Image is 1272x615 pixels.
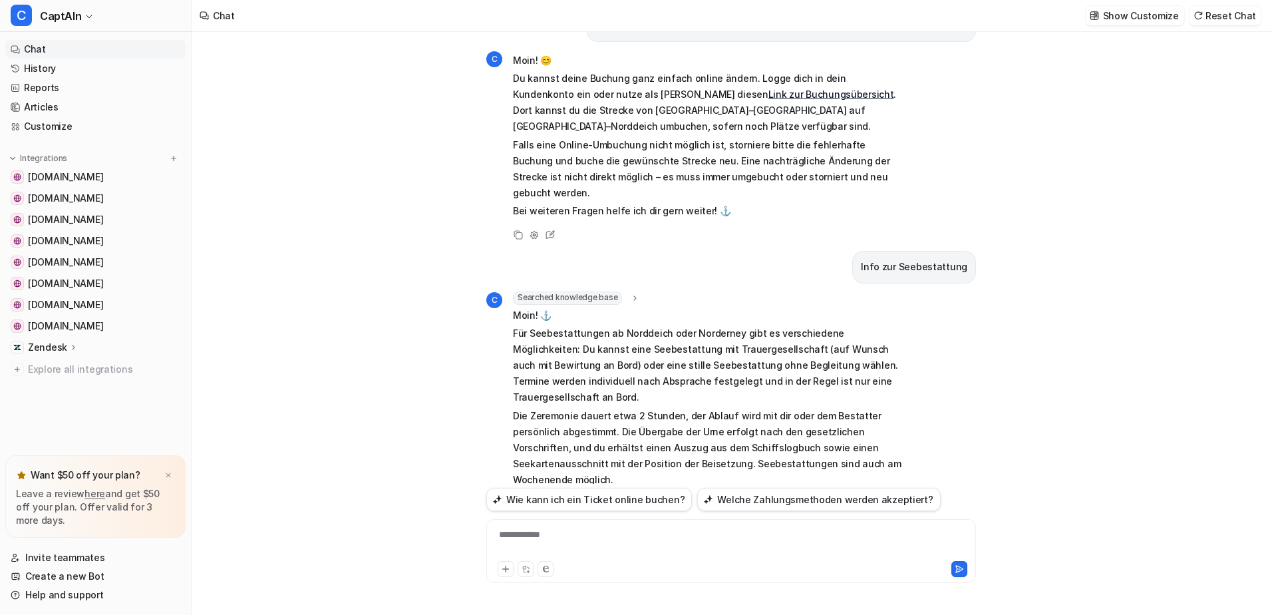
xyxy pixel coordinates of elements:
img: menu_add.svg [169,154,178,163]
button: Wie kann ich ein Ticket online buchen? [486,488,692,511]
span: Explore all integrations [28,359,180,380]
p: Integrations [20,153,67,164]
img: www.inselbus-norderney.de [13,216,21,224]
p: Leave a review and get $50 off your plan. Offer valid for 3 more days. [16,487,175,527]
a: www.inselbus-norderney.de[DOMAIN_NAME] [5,210,186,229]
a: Invite teammates [5,548,186,567]
span: C [486,292,502,308]
span: [DOMAIN_NAME] [28,170,103,184]
span: CaptAIn [40,7,81,25]
img: www.inselexpress.de [13,280,21,288]
p: Bei weiteren Fragen helfe ich dir gern weiter! ⚓ [513,203,902,219]
p: Für Seebestattungen ab Norddeich oder Norderney gibt es verschiedene Möglichkeiten: Du kannst ein... [513,325,902,405]
p: Want $50 off your plan? [31,469,140,482]
a: Help and support [5,586,186,604]
p: Falls eine Online-Umbuchung nicht möglich ist, storniere bitte die fehlerhafte Buchung und buche ... [513,137,902,201]
a: www.inselexpress.de[DOMAIN_NAME] [5,274,186,293]
img: www.inseltouristik.de [13,258,21,266]
span: Searched knowledge base [513,292,622,305]
img: star [16,470,27,481]
a: www.inselflieger.de[DOMAIN_NAME] [5,189,186,208]
img: Zendesk [13,343,21,351]
p: Du kannst deine Buchung ganz einfach online ändern. Logge dich in dein Kundenkonto ein oder nutze... [513,71,902,134]
a: Explore all integrations [5,360,186,379]
p: Zendesk [28,341,67,354]
a: History [5,59,186,78]
p: Moin! 😊 [513,53,902,69]
button: Show Customize [1086,6,1184,25]
a: www.frisonaut.de[DOMAIN_NAME] [5,168,186,186]
button: Welche Zahlungsmethoden werden akzeptiert? [697,488,940,511]
img: www.inselflieger.de [13,194,21,202]
img: expand menu [8,154,17,163]
a: Reports [5,79,186,97]
a: www.inselparker.de[DOMAIN_NAME] [5,296,186,314]
span: [DOMAIN_NAME] [28,277,103,290]
div: Chat [213,9,235,23]
a: Customize [5,117,186,136]
a: www.inseltouristik.de[DOMAIN_NAME] [5,253,186,272]
span: C [11,5,32,26]
span: [DOMAIN_NAME] [28,192,103,205]
button: Integrations [5,152,71,165]
p: Info zur Seebestattung [861,259,967,275]
p: Moin! ⚓ [513,307,902,323]
img: www.frisonaut.de [13,173,21,181]
a: www.inselfaehre.de[DOMAIN_NAME] [5,232,186,250]
p: Die Zeremonie dauert etwa 2 Stunden, der Ablauf wird mit dir oder dem Bestatter persönlich abgest... [513,408,902,488]
a: Create a new Bot [5,567,186,586]
span: [DOMAIN_NAME] [28,319,103,333]
a: Link zur Buchungsübersicht [768,89,894,100]
img: reset [1193,11,1203,21]
span: [DOMAIN_NAME] [28,234,103,248]
span: [DOMAIN_NAME] [28,256,103,269]
img: www.inselparker.de [13,301,21,309]
span: [DOMAIN_NAME] [28,298,103,311]
img: explore all integrations [11,363,24,376]
img: x [164,471,172,480]
img: www.nordsee-bike.de [13,322,21,330]
img: www.inselfaehre.de [13,237,21,245]
a: Articles [5,98,186,116]
span: C [486,51,502,67]
a: www.nordsee-bike.de[DOMAIN_NAME] [5,317,186,335]
a: here [84,488,105,499]
img: customize [1090,11,1099,21]
p: Show Customize [1103,9,1179,23]
a: Chat [5,40,186,59]
button: Reset Chat [1190,6,1261,25]
span: [DOMAIN_NAME] [28,213,103,226]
